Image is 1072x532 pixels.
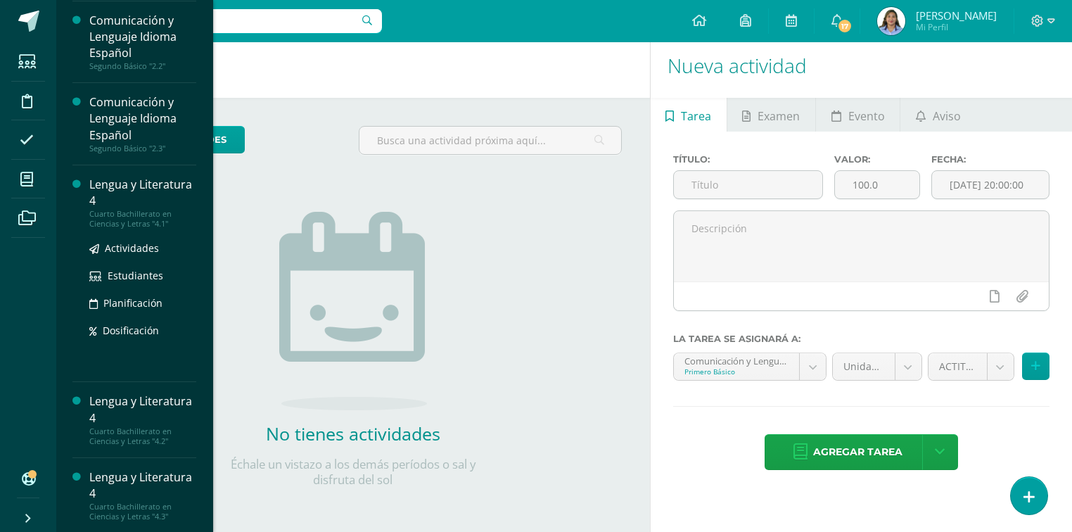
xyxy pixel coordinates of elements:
[73,34,633,98] h1: Actividades
[843,353,884,380] span: Unidad 3
[848,99,885,133] span: Evento
[103,296,162,310] span: Planificación
[89,13,196,61] div: Comunicación y Lenguaje Idioma Español
[673,334,1049,344] label: La tarea se asignará a:
[65,9,382,33] input: Busca un usuario...
[813,435,902,469] span: Agregar tarea
[939,353,976,380] span: ACTITUDINAL (15.0pts)
[916,8,997,23] span: [PERSON_NAME]
[89,393,196,445] a: Lengua y Literatura 4Cuarto Bachillerato en Ciencias y Letras "4.2"
[89,426,196,446] div: Cuarto Bachillerato en Ciencias y Letras "4.2"
[900,98,976,132] a: Aviso
[89,240,196,256] a: Actividades
[103,324,159,337] span: Dosificación
[929,353,1014,380] a: ACTITUDINAL (15.0pts)
[89,177,196,229] a: Lengua y Literatura 4Cuarto Bachillerato en Ciencias y Letras "4.1"
[833,353,921,380] a: Unidad 3
[105,241,159,255] span: Actividades
[668,34,1055,98] h1: Nueva actividad
[673,154,824,165] label: Título:
[89,502,196,521] div: Cuarto Bachillerato en Ciencias y Letras "4.3"
[89,94,196,143] div: Comunicación y Lenguaje Idioma Español
[89,393,196,426] div: Lengua y Literatura 4
[916,21,997,33] span: Mi Perfil
[89,144,196,153] div: Segundo Básico "2.3"
[89,295,196,311] a: Planificación
[89,13,196,71] a: Comunicación y Lenguaje Idioma EspañolSegundo Básico "2.2"
[674,353,826,380] a: Comunicación y Lenguaje Idioma Español '1.1'Primero Básico
[674,171,823,198] input: Título
[932,171,1049,198] input: Fecha de entrega
[651,98,727,132] a: Tarea
[727,98,815,132] a: Examen
[835,171,919,198] input: Puntos máximos
[89,177,196,209] div: Lengua y Literatura 4
[108,269,163,282] span: Estudiantes
[89,209,196,229] div: Cuarto Bachillerato en Ciencias y Letras "4.1"
[359,127,621,154] input: Busca una actividad próxima aquí...
[89,94,196,153] a: Comunicación y Lenguaje Idioma EspañolSegundo Básico "2.3"
[89,267,196,284] a: Estudiantes
[684,367,789,376] div: Primero Básico
[837,18,853,34] span: 17
[212,422,494,445] h2: No tienes actividades
[279,212,427,410] img: no_activities.png
[89,469,196,521] a: Lengua y Literatura 4Cuarto Bachillerato en Ciencias y Letras "4.3"
[89,322,196,338] a: Dosificación
[684,353,789,367] div: Comunicación y Lenguaje Idioma Español '1.1'
[681,99,711,133] span: Tarea
[212,457,494,488] p: Échale un vistazo a los demás períodos o sal y disfruta del sol
[877,7,905,35] img: 4ad9095c4784519b754a1ef8a12ee0ac.png
[931,154,1049,165] label: Fecha:
[758,99,800,133] span: Examen
[89,469,196,502] div: Lengua y Literatura 4
[89,61,196,71] div: Segundo Básico "2.2"
[816,98,900,132] a: Evento
[933,99,961,133] span: Aviso
[834,154,920,165] label: Valor:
